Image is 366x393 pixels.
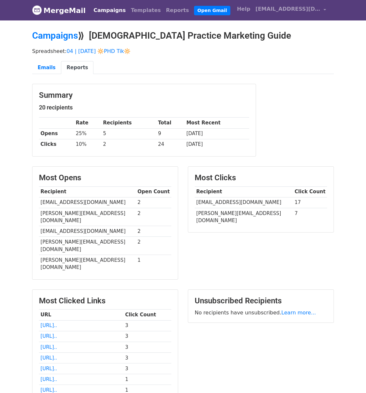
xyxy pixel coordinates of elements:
td: 2 [102,139,157,150]
a: Reports [61,61,93,74]
a: Reports [164,4,192,17]
a: Campaigns [32,30,78,41]
h3: Most Clicked Links [39,296,171,306]
a: [URL].. [41,333,57,339]
th: Recipient [39,186,136,197]
td: 10% [74,139,102,150]
h3: Most Clicks [195,173,327,183]
td: [EMAIL_ADDRESS][DOMAIN_NAME] [39,226,136,237]
td: 3 [124,352,171,363]
th: Most Recent [185,118,249,128]
td: 3 [124,363,171,374]
a: MergeMail [32,4,86,17]
td: 25% [74,128,102,139]
a: Templates [128,4,163,17]
td: 2 [136,208,171,226]
td: 7 [293,208,327,226]
h3: Unsubscribed Recipients [195,296,327,306]
th: Open Count [136,186,171,197]
td: [PERSON_NAME][EMAIL_ADDRESS][DOMAIN_NAME] [39,208,136,226]
a: Campaigns [91,4,128,17]
th: Rate [74,118,102,128]
td: 2 [136,197,171,208]
td: 24 [156,139,185,150]
span: [EMAIL_ADDRESS][DOMAIN_NAME] [255,5,320,13]
td: [DATE] [185,139,249,150]
td: [PERSON_NAME][EMAIL_ADDRESS][DOMAIN_NAME] [195,208,293,226]
td: 3 [124,342,171,352]
a: [URL].. [41,376,57,382]
td: [EMAIL_ADDRESS][DOMAIN_NAME] [39,197,136,208]
h2: ⟫ [DEMOGRAPHIC_DATA] Practice Marketing Guide [32,30,334,41]
a: [URL].. [41,366,57,372]
td: 2 [136,226,171,237]
a: Emails [32,61,61,74]
td: 3 [124,331,171,342]
th: Recipient [195,186,293,197]
td: 5 [102,128,157,139]
td: 17 [293,197,327,208]
iframe: Chat Widget [334,362,366,393]
th: Clicks [39,139,74,150]
th: Recipients [102,118,157,128]
img: MergeMail logo [32,5,42,15]
p: No recipients have unsubscribed. [195,309,327,316]
a: [EMAIL_ADDRESS][DOMAIN_NAME] [253,3,329,18]
td: [EMAIL_ADDRESS][DOMAIN_NAME] [195,197,293,208]
td: 9 [156,128,185,139]
a: [URL].. [41,344,57,350]
h3: Summary [39,91,249,100]
td: [PERSON_NAME][EMAIL_ADDRESS][DOMAIN_NAME] [39,255,136,273]
th: URL [39,310,124,320]
p: Spreadsheet: [32,48,334,55]
td: 3 [124,320,171,331]
a: [URL].. [41,355,57,361]
a: Learn more... [281,310,316,316]
td: 2 [136,237,171,255]
th: Opens [39,128,74,139]
td: 1 [136,255,171,273]
a: Help [234,3,253,16]
th: Click Count [293,186,327,197]
a: Open Gmail [194,6,230,15]
a: [URL].. [41,387,57,393]
h3: Most Opens [39,173,171,183]
th: Total [156,118,185,128]
h5: 20 recipients [39,104,249,111]
td: 1 [124,374,171,385]
th: Click Count [124,310,171,320]
a: [URL].. [41,323,57,328]
td: [PERSON_NAME][EMAIL_ADDRESS][DOMAIN_NAME] [39,237,136,255]
a: 04 | [DATE] 🔆PHD Tik🔆 [67,48,130,54]
td: [DATE] [185,128,249,139]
